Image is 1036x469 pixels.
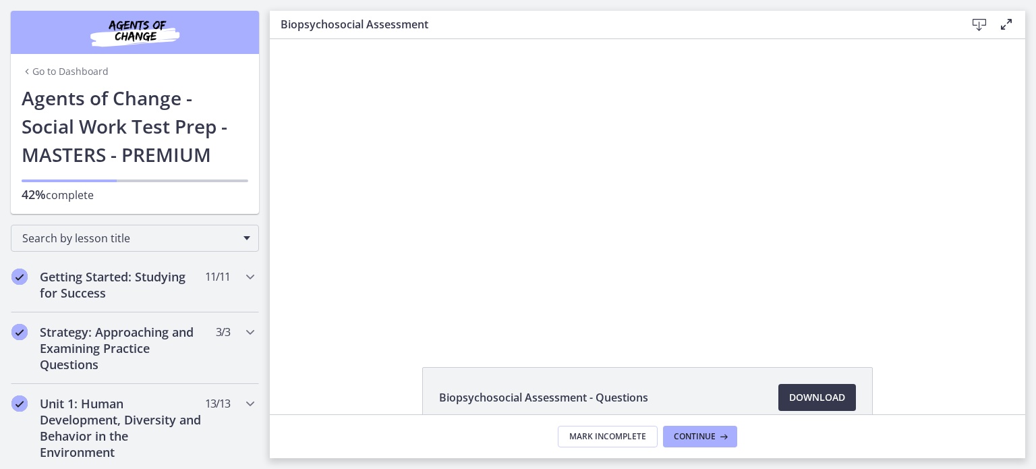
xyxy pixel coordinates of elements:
[11,324,28,340] i: Completed
[789,389,845,406] span: Download
[11,395,28,412] i: Completed
[22,186,248,203] p: complete
[22,231,237,246] span: Search by lesson title
[11,225,259,252] div: Search by lesson title
[569,431,646,442] span: Mark Incomplete
[40,324,204,373] h2: Strategy: Approaching and Examining Practice Questions
[558,426,658,447] button: Mark Incomplete
[663,426,737,447] button: Continue
[205,269,230,285] span: 11 / 11
[22,186,46,202] span: 42%
[22,84,248,169] h1: Agents of Change - Social Work Test Prep - MASTERS - PREMIUM
[54,16,216,49] img: Agents of Change
[22,65,109,78] a: Go to Dashboard
[281,16,944,32] h3: Biopsychosocial Assessment
[40,269,204,301] h2: Getting Started: Studying for Success
[216,324,230,340] span: 3 / 3
[205,395,230,412] span: 13 / 13
[11,269,28,285] i: Completed
[778,384,856,411] a: Download
[439,389,648,406] span: Biopsychosocial Assessment - Questions
[674,431,716,442] span: Continue
[40,395,204,460] h2: Unit 1: Human Development, Diversity and Behavior in the Environment
[270,39,1025,336] iframe: Video Lesson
